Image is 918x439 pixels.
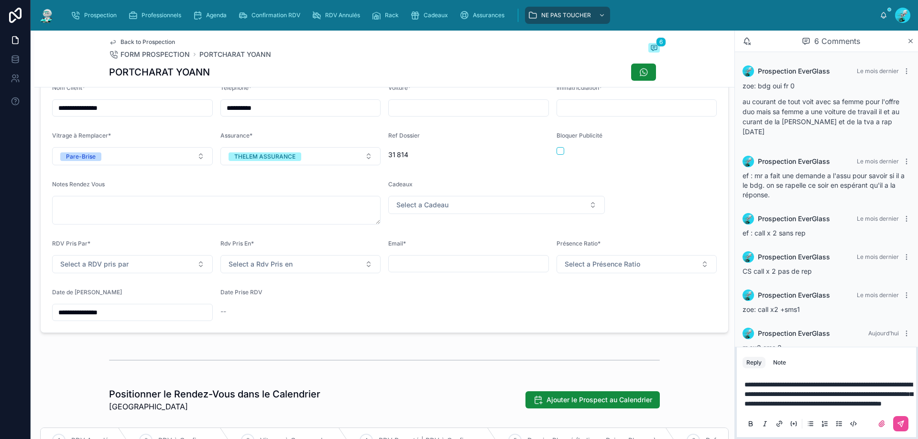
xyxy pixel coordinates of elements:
a: Prospection [68,7,123,24]
span: Cadeaux [388,181,413,188]
span: 6 Comments [814,35,860,47]
span: Prospection EverGlass [758,66,830,76]
span: Bloquer Publicité [557,132,602,139]
img: App logo [38,8,55,23]
a: Back to Prospection [109,38,175,46]
span: Le mois dernier [857,158,899,165]
a: Professionnels [125,7,188,24]
button: Select Button [388,196,605,214]
span: Le mois dernier [857,215,899,222]
span: -- [220,307,226,316]
span: Select a RDV pris par [60,259,129,269]
button: Select Button [52,147,213,165]
span: Voiture* [388,84,411,91]
button: Select Button [557,255,717,273]
span: Rack [385,11,399,19]
span: Ajouter le Prospect au Calendrier [546,395,652,405]
div: THELEM ASSURANCE [234,152,295,161]
span: RDV Annulés [325,11,360,19]
span: CS call x 2 pas de rep [743,267,812,275]
h1: PORTCHARAT YOANN [109,65,210,79]
a: FORM PROSPECTION [109,50,190,59]
span: Le mois dernier [857,291,899,299]
span: Professionnels [142,11,181,19]
span: Date de [PERSON_NAME] [52,289,122,296]
span: Notes Rendez Vous [52,181,105,188]
span: Aujourd’hui [868,330,899,337]
span: 31 814 [388,150,549,160]
div: Note [773,359,786,366]
a: RDV Annulés [309,7,367,24]
span: Prospection EverGlass [758,157,830,166]
span: Immatriculation* [557,84,602,91]
span: Back to Prospection [120,38,175,46]
span: Assurances [473,11,504,19]
span: Prospection EverGlass [758,252,830,262]
p: zoe: bdg oui fr 0 [743,81,910,91]
span: Cadeaux [424,11,448,19]
span: Vitrage à Remplacer* [52,132,111,139]
span: Ref Dossier [388,132,420,139]
button: Note [769,357,790,368]
button: Select Button [220,255,381,273]
span: Assurance* [220,132,252,139]
span: ef : call x 2 sans rep [743,229,806,237]
span: Date Prise RDV [220,289,262,296]
span: Présence Ratio* [557,240,601,247]
a: Assurances [457,7,511,24]
a: Agenda [190,7,233,24]
span: Le mois dernier [857,67,899,75]
span: RDV Pris Par* [52,240,90,247]
span: Prospection EverGlass [758,214,830,224]
span: Select a Cadeau [396,200,448,210]
span: Select a Présence Ratio [565,259,640,269]
span: zoe: call x2 +sms1 [743,305,800,313]
span: 6 [656,37,666,47]
span: Agenda [206,11,227,19]
span: ef : mr a fait une demande a l'assu pour savoir si il a le bdg. on se rapelle ce soir en espérant... [743,171,905,199]
span: Téléphone* [220,84,251,91]
span: Le mois dernier [857,253,899,260]
span: Prospection EverGlass [758,290,830,300]
button: Ajouter le Prospect au Calendrier [525,391,660,408]
button: Select Button [220,147,381,165]
span: rr cx2 sms 3 [743,343,782,352]
a: Confirmation RDV [235,7,307,24]
button: Reply [743,357,765,368]
button: 6 [648,43,660,54]
span: Prospection [84,11,117,19]
a: Cadeaux [407,7,455,24]
span: NE PAS TOUCHER [541,11,591,19]
a: PORTCHARAT YOANN [199,50,271,59]
div: scrollable content [63,5,880,26]
h1: Positionner le Rendez-Vous dans le Calendrier [109,387,320,401]
span: Select a Rdv Pris en [229,259,293,269]
button: Select Button [52,255,213,273]
a: Rack [369,7,405,24]
span: Confirmation RDV [251,11,300,19]
span: Nom Client* [52,84,85,91]
span: FORM PROSPECTION [120,50,190,59]
span: Email* [388,240,406,247]
span: [GEOGRAPHIC_DATA] [109,401,320,412]
a: NE PAS TOUCHER [525,7,610,24]
p: au courant de tout voit avec sa femme pour l'offre duo mais sa femme a une voiture de travail il ... [743,96,910,137]
span: Prospection EverGlass [758,329,830,338]
span: Rdv Pris En* [220,240,254,247]
div: Pare-Brise [66,152,96,161]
